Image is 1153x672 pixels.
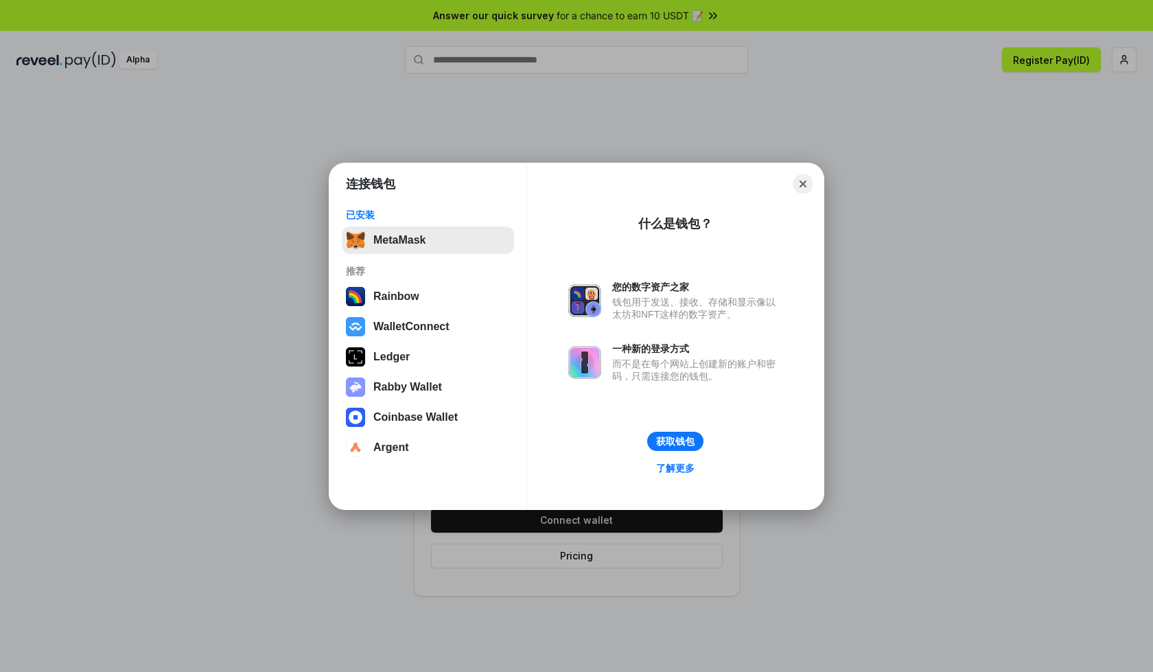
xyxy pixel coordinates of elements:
[346,287,365,306] img: svg+xml,%3Csvg%20width%3D%22120%22%20height%3D%22120%22%20viewBox%3D%220%200%20120%20120%22%20fil...
[346,408,365,427] img: svg+xml,%3Csvg%20width%3D%2228%22%20height%3D%2228%22%20viewBox%3D%220%200%2028%2028%22%20fill%3D...
[346,231,365,250] img: svg+xml,%3Csvg%20fill%3D%22none%22%20height%3D%2233%22%20viewBox%3D%220%200%2035%2033%22%20width%...
[656,462,695,474] div: 了解更多
[346,438,365,457] img: svg+xml,%3Csvg%20width%3D%2228%22%20height%3D%2228%22%20viewBox%3D%220%200%2028%2028%22%20fill%3D...
[373,321,450,333] div: WalletConnect
[346,347,365,367] img: svg+xml,%3Csvg%20xmlns%3D%22http%3A%2F%2Fwww.w3.org%2F2000%2Fsvg%22%20width%3D%2228%22%20height%3...
[612,343,782,355] div: 一种新的登录方式
[612,296,782,321] div: 钱包用于发送、接收、存储和显示像以太坊和NFT这样的数字资产。
[346,265,510,277] div: 推荐
[568,346,601,379] img: svg+xml,%3Csvg%20xmlns%3D%22http%3A%2F%2Fwww.w3.org%2F2000%2Fsvg%22%20fill%3D%22none%22%20viewBox...
[656,435,695,448] div: 获取钱包
[346,378,365,397] img: svg+xml,%3Csvg%20xmlns%3D%22http%3A%2F%2Fwww.w3.org%2F2000%2Fsvg%22%20fill%3D%22none%22%20viewBox...
[373,441,409,454] div: Argent
[342,227,514,254] button: MetaMask
[638,216,712,232] div: 什么是钱包？
[612,281,782,293] div: 您的数字资产之家
[346,209,510,221] div: 已安装
[373,351,410,363] div: Ledger
[373,411,458,424] div: Coinbase Wallet
[612,358,782,382] div: 而不是在每个网站上创建新的账户和密码，只需连接您的钱包。
[648,459,703,477] a: 了解更多
[373,381,442,393] div: Rabby Wallet
[373,234,426,246] div: MetaMask
[346,317,365,336] img: svg+xml,%3Csvg%20width%3D%2228%22%20height%3D%2228%22%20viewBox%3D%220%200%2028%2028%22%20fill%3D...
[342,373,514,401] button: Rabby Wallet
[342,434,514,461] button: Argent
[342,283,514,310] button: Rainbow
[568,284,601,317] img: svg+xml,%3Csvg%20xmlns%3D%22http%3A%2F%2Fwww.w3.org%2F2000%2Fsvg%22%20fill%3D%22none%22%20viewBox...
[342,343,514,371] button: Ledger
[342,404,514,431] button: Coinbase Wallet
[373,290,419,303] div: Rainbow
[647,432,703,451] button: 获取钱包
[346,176,395,192] h1: 连接钱包
[793,174,813,194] button: Close
[342,313,514,340] button: WalletConnect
